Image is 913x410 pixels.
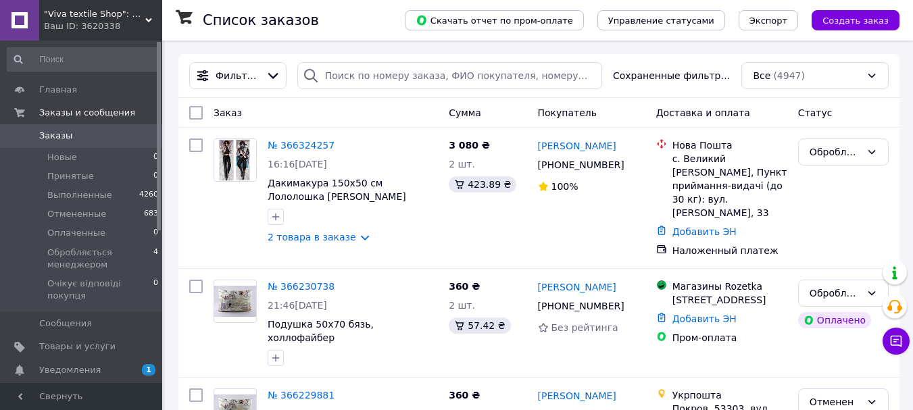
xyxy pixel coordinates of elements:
[672,293,787,307] div: [STREET_ADDRESS]
[608,16,714,26] span: Управление статусами
[47,189,112,201] span: Выполненные
[216,69,260,82] span: Фильтры
[268,390,335,401] a: № 366229881
[47,151,77,163] span: Новые
[551,181,578,192] span: 100%
[153,170,158,182] span: 0
[214,280,257,323] a: Фото товару
[822,16,889,26] span: Создать заказ
[798,14,899,25] a: Создать заказ
[268,159,327,170] span: 16:16[DATE]
[297,62,602,89] input: Поиск по номеру заказа, ФИО покупателя, номеру телефона, Email, номеру накладной
[142,364,155,376] span: 1
[449,176,516,193] div: 423.89 ₴
[798,312,871,328] div: Оплачено
[144,208,158,220] span: 683
[268,178,406,229] a: Дакимакура 150х50 см Лололошка [PERSON_NAME] [PERSON_NAME] подушка с наволочкой двусторон
[47,208,106,220] span: Отмененные
[810,145,861,159] div: Обробляється менеджером
[268,319,374,343] a: Подушка 50х70 бязь, холлофайбер
[153,227,158,239] span: 0
[39,130,72,142] span: Заказы
[153,151,158,163] span: 0
[656,107,750,118] span: Доставка и оплата
[812,10,899,30] button: Создать заказ
[551,322,618,333] span: Без рейтинга
[47,278,153,302] span: Очікує відповіді покупця
[39,340,116,353] span: Товары и услуги
[39,317,92,330] span: Сообщения
[597,10,725,30] button: Управление статусами
[268,281,335,292] a: № 366230738
[268,140,335,151] a: № 366324257
[810,394,861,409] div: Отменен
[538,280,616,294] a: [PERSON_NAME]
[535,297,627,315] div: [PHONE_NUMBER]
[773,70,805,81] span: (4947)
[47,227,105,239] span: Оплаченные
[672,152,787,220] div: с. Великий [PERSON_NAME], Пункт приймання-видачі (до 30 кг): вул. [PERSON_NAME], 33
[268,300,327,311] span: 21:46[DATE]
[449,281,480,292] span: 360 ₴
[39,84,77,96] span: Главная
[538,139,616,153] a: [PERSON_NAME]
[535,155,627,174] div: [PHONE_NUMBER]
[449,390,480,401] span: 360 ₴
[798,107,833,118] span: Статус
[449,317,510,334] div: 57.42 ₴
[47,247,153,271] span: Обробляється менеджером
[44,20,162,32] div: Ваш ID: 3620338
[405,10,584,30] button: Скачать отчет по пром-оплате
[538,107,597,118] span: Покупатель
[449,159,475,170] span: 2 шт.
[44,8,145,20] span: "Viva textile Shop": Дарим мягкий и комфортный сон!
[672,331,787,344] div: Пром-оплата
[203,12,319,28] h1: Список заказов
[39,107,135,119] span: Заказы и сообщения
[749,16,787,26] span: Экспорт
[214,139,256,181] img: Фото товару
[153,247,158,271] span: 4
[672,388,787,402] div: Укрпошта
[672,226,737,237] a: Добавить ЭН
[753,69,770,82] span: Все
[214,107,242,118] span: Заказ
[214,286,256,317] img: Фото товару
[739,10,798,30] button: Экспорт
[449,140,490,151] span: 3 080 ₴
[139,189,158,201] span: 4260
[268,232,356,242] a: 2 товара в заказе
[214,138,257,182] a: Фото товару
[153,278,158,302] span: 0
[672,280,787,293] div: Магазины Rozetka
[416,14,573,26] span: Скачать отчет по пром-оплате
[672,138,787,152] div: Нова Пошта
[672,313,737,324] a: Добавить ЭН
[47,170,94,182] span: Принятые
[810,286,861,301] div: Обробляється менеджером
[7,47,159,72] input: Поиск
[538,389,616,403] a: [PERSON_NAME]
[39,364,101,376] span: Уведомления
[672,244,787,257] div: Наложенный платеж
[883,328,910,355] button: Чат с покупателем
[613,69,731,82] span: Сохраненные фильтры:
[449,107,481,118] span: Сумма
[449,300,475,311] span: 2 шт.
